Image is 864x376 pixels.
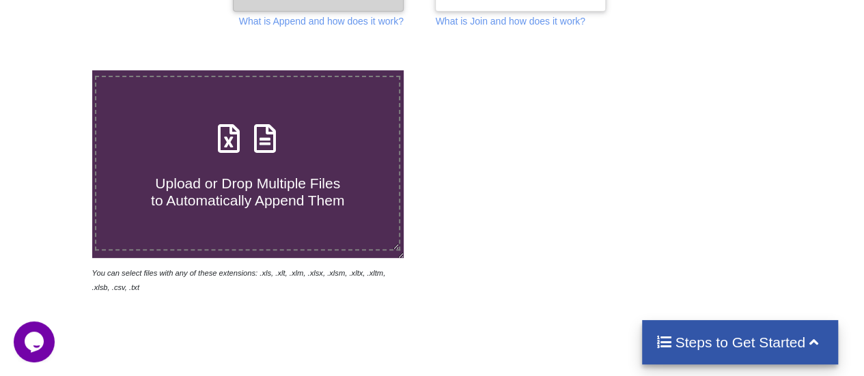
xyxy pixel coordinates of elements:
h4: Steps to Get Started [656,334,824,351]
iframe: chat widget [14,321,57,362]
span: Upload or Drop Multiple Files to Automatically Append Them [151,175,344,208]
p: What is Append and how does it work? [239,14,404,28]
p: What is Join and how does it work? [435,14,585,28]
i: You can select files with any of these extensions: .xls, .xlt, .xlm, .xlsx, .xlsm, .xltx, .xltm, ... [92,269,386,291]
